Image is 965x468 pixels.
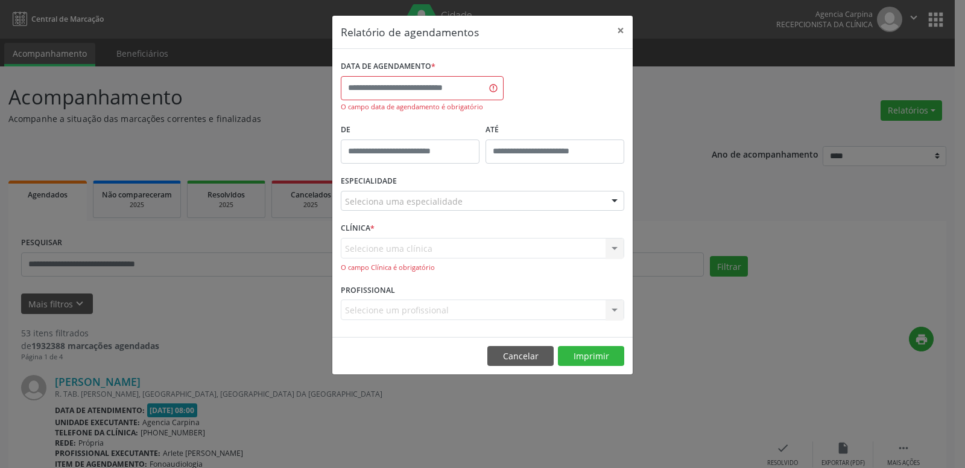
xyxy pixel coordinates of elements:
div: O campo data de agendamento é obrigatório [341,102,504,112]
span: Seleciona uma especialidade [345,195,463,208]
button: Close [609,16,633,45]
button: Cancelar [487,346,554,367]
label: ESPECIALIDADE [341,172,397,191]
label: De [341,121,479,139]
label: DATA DE AGENDAMENTO [341,57,435,76]
button: Imprimir [558,346,624,367]
h5: Relatório de agendamentos [341,24,479,40]
div: O campo Clínica é obrigatório [341,263,624,273]
label: CLÍNICA [341,219,375,238]
label: ATÉ [486,121,624,139]
label: PROFISSIONAL [341,281,395,300]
